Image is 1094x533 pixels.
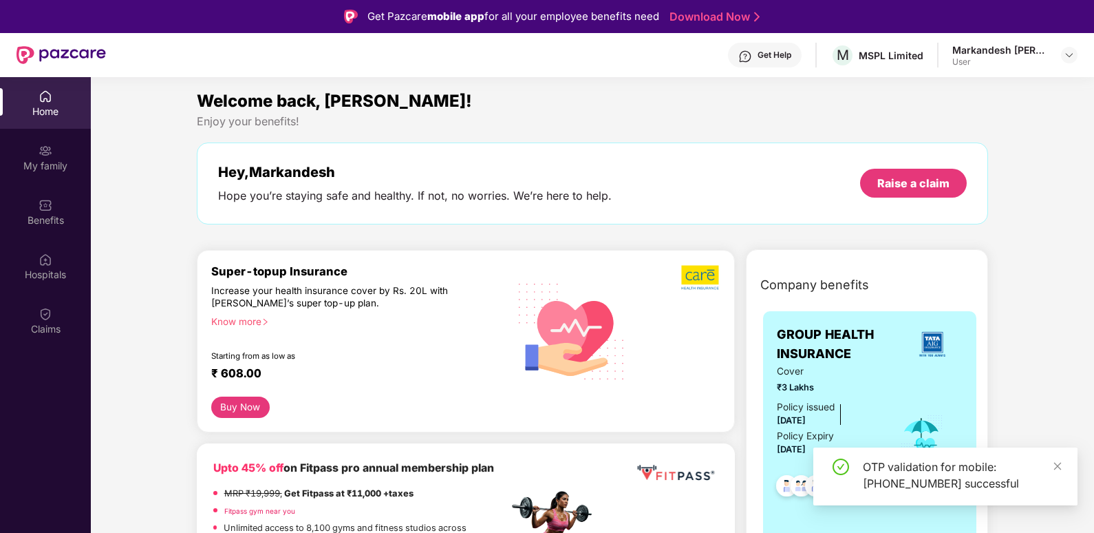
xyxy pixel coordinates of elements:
[197,91,472,111] span: Welcome back, [PERSON_NAME]!
[218,164,612,180] div: Hey, Markandesh
[859,49,923,62] div: MSPL Limited
[211,366,495,383] div: ₹ 608.00
[39,198,52,212] img: svg+xml;base64,PHN2ZyBpZD0iQmVuZWZpdHMiIHhtbG5zPSJodHRwOi8vd3d3LnczLm9yZy8yMDAwL3N2ZyIgd2lkdGg9Ij...
[1053,461,1062,471] span: close
[833,459,849,475] span: check-circle
[952,56,1049,67] div: User
[211,397,270,418] button: Buy Now
[777,415,806,426] span: [DATE]
[770,471,804,505] img: svg+xml;base64,PHN2ZyB4bWxucz0iaHR0cDovL3d3dy53My5vcmcvMjAwMC9zdmciIHdpZHRoPSI0OC45NDMiIGhlaWdodD...
[777,429,834,444] div: Policy Expiry
[760,275,869,295] span: Company benefits
[837,47,849,63] span: M
[39,307,52,321] img: svg+xml;base64,PHN2ZyBpZD0iQ2xhaW0iIHhtbG5zPSJodHRwOi8vd3d3LnczLm9yZy8yMDAwL3N2ZyIgd2lkdGg9IjIwIi...
[224,507,295,515] a: Fitpass gym near you
[284,488,414,499] strong: Get Fitpass at ₹11,000 +taxes
[261,318,269,326] span: right
[39,253,52,266] img: svg+xml;base64,PHN2ZyBpZD0iSG9zcGl0YWxzIiB4bWxucz0iaHR0cDovL3d3dy53My5vcmcvMjAwMC9zdmciIHdpZHRoPS...
[508,266,635,395] img: svg+xml;base64,PHN2ZyB4bWxucz0iaHR0cDovL3d3dy53My5vcmcvMjAwMC9zdmciIHhtbG5zOnhsaW5rPSJodHRwOi8vd3...
[17,46,106,64] img: New Pazcare Logo
[738,50,752,63] img: svg+xml;base64,PHN2ZyBpZD0iSGVscC0zMngzMiIgeG1sbnM9Imh0dHA6Ly93d3cudzMub3JnLzIwMDAvc3ZnIiB3aWR0aD...
[754,10,760,24] img: Stroke
[39,144,52,158] img: svg+xml;base64,PHN2ZyB3aWR0aD0iMjAiIGhlaWdodD0iMjAiIHZpZXdCb3g9IjAgMCAyMCAyMCIgZmlsbD0ibm9uZSIgeG...
[224,488,282,499] del: MRP ₹19,999,
[877,176,950,191] div: Raise a claim
[344,10,358,23] img: Logo
[211,264,508,278] div: Super-topup Insurance
[197,114,989,129] div: Enjoy your benefits!
[367,8,659,25] div: Get Pazcare for all your employee benefits need
[777,381,881,395] span: ₹3 Lakhs
[899,414,944,459] img: icon
[39,90,52,103] img: svg+xml;base64,PHN2ZyBpZD0iSG9tZSIgeG1sbnM9Imh0dHA6Ly93d3cudzMub3JnLzIwMDAvc3ZnIiB3aWR0aD0iMjAiIG...
[777,325,902,364] span: GROUP HEALTH INSURANCE
[218,189,612,203] div: Hope you’re staying safe and healthy. If not, no worries. We’re here to help.
[777,364,881,379] span: Cover
[777,444,806,454] span: [DATE]
[213,461,494,474] b: on Fitpass pro annual membership plan
[799,471,833,505] img: svg+xml;base64,PHN2ZyB4bWxucz0iaHR0cDovL3d3dy53My5vcmcvMjAwMC9zdmciIHdpZHRoPSI0OC45NDMiIGhlaWdodD...
[758,50,791,61] div: Get Help
[211,284,449,309] div: Increase your health insurance cover by Rs. 20L with [PERSON_NAME]’s super top-up plan.
[427,10,484,23] strong: mobile app
[914,326,951,363] img: insurerLogo
[669,10,755,24] a: Download Now
[211,315,500,325] div: Know more
[784,471,818,505] img: svg+xml;base64,PHN2ZyB4bWxucz0iaHR0cDovL3d3dy53My5vcmcvMjAwMC9zdmciIHdpZHRoPSI0OC45MTUiIGhlaWdodD...
[634,460,717,485] img: fppp.png
[952,43,1049,56] div: Markandesh [PERSON_NAME]
[681,264,720,291] img: b5dec4f62d2307b9de63beb79f102df3.png
[213,461,283,474] b: Upto 45% off
[777,400,835,415] div: Policy issued
[211,351,450,361] div: Starting from as low as
[1064,50,1075,61] img: svg+xml;base64,PHN2ZyBpZD0iRHJvcGRvd24tMzJ4MzIiIHhtbG5zPSJodHRwOi8vd3d3LnczLm9yZy8yMDAwL3N2ZyIgd2...
[863,459,1061,492] div: OTP validation for mobile: [PHONE_NUMBER] successful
